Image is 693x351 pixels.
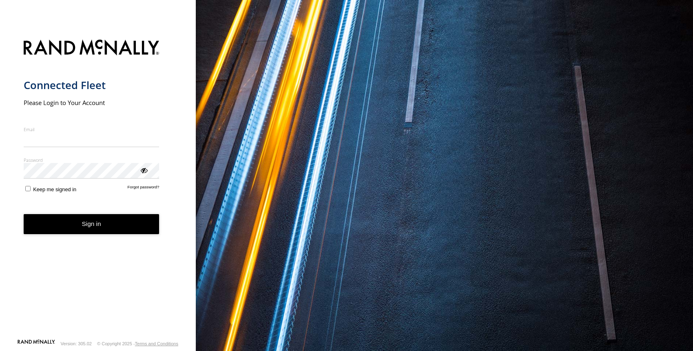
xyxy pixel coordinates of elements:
label: Email [24,126,159,132]
div: Version: 305.02 [61,341,92,346]
img: Rand McNally [24,38,159,59]
a: Terms and Conditions [135,341,178,346]
a: Visit our Website [18,340,55,348]
h2: Please Login to Your Account [24,98,159,107]
span: Keep me signed in [33,186,76,192]
input: Keep me signed in [25,186,31,191]
h1: Connected Fleet [24,78,159,92]
button: Sign in [24,214,159,234]
div: © Copyright 2025 - [97,341,178,346]
a: Forgot password? [128,185,159,192]
label: Password [24,157,159,163]
form: main [24,35,173,339]
div: ViewPassword [139,166,148,174]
